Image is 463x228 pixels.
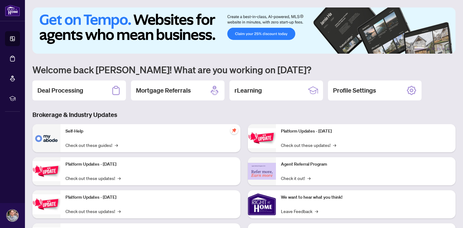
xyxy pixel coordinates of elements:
button: 4 [437,47,439,50]
img: Profile Icon [7,210,18,221]
span: pushpin [230,127,238,134]
img: Slide 0 [32,7,456,54]
span: → [115,142,118,148]
a: Check out these updates!→ [65,175,121,182]
p: Self-Help [65,128,235,135]
button: 5 [442,47,444,50]
img: Platform Updates - July 21, 2025 [32,194,60,214]
a: Check out these guides!→ [65,142,118,148]
h2: rLearning [234,86,262,95]
h2: Deal Processing [37,86,83,95]
p: Platform Updates - [DATE] [65,161,235,168]
span: → [118,175,121,182]
img: Platform Updates - June 23, 2025 [248,128,276,148]
span: → [307,175,311,182]
p: We want to hear what you think! [281,194,451,201]
p: Platform Updates - [DATE] [281,128,451,135]
button: 3 [432,47,434,50]
img: logo [5,5,20,16]
p: Platform Updates - [DATE] [65,194,235,201]
a: Check out these updates!→ [281,142,336,148]
a: Check out these updates!→ [65,208,121,215]
h2: Profile Settings [333,86,376,95]
h1: Welcome back [PERSON_NAME]! What are you working on [DATE]? [32,64,456,75]
img: We want to hear what you think! [248,190,276,218]
p: Agent Referral Program [281,161,451,168]
button: 6 [447,47,449,50]
span: → [118,208,121,215]
img: Platform Updates - September 16, 2025 [32,161,60,181]
img: Agent Referral Program [248,163,276,180]
img: Self-Help [32,124,60,152]
h3: Brokerage & Industry Updates [32,110,456,119]
a: Check it out!→ [281,175,311,182]
a: Leave Feedback→ [281,208,318,215]
span: → [315,208,318,215]
span: → [333,142,336,148]
h2: Mortgage Referrals [136,86,191,95]
button: 2 [427,47,429,50]
button: 1 [414,47,424,50]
